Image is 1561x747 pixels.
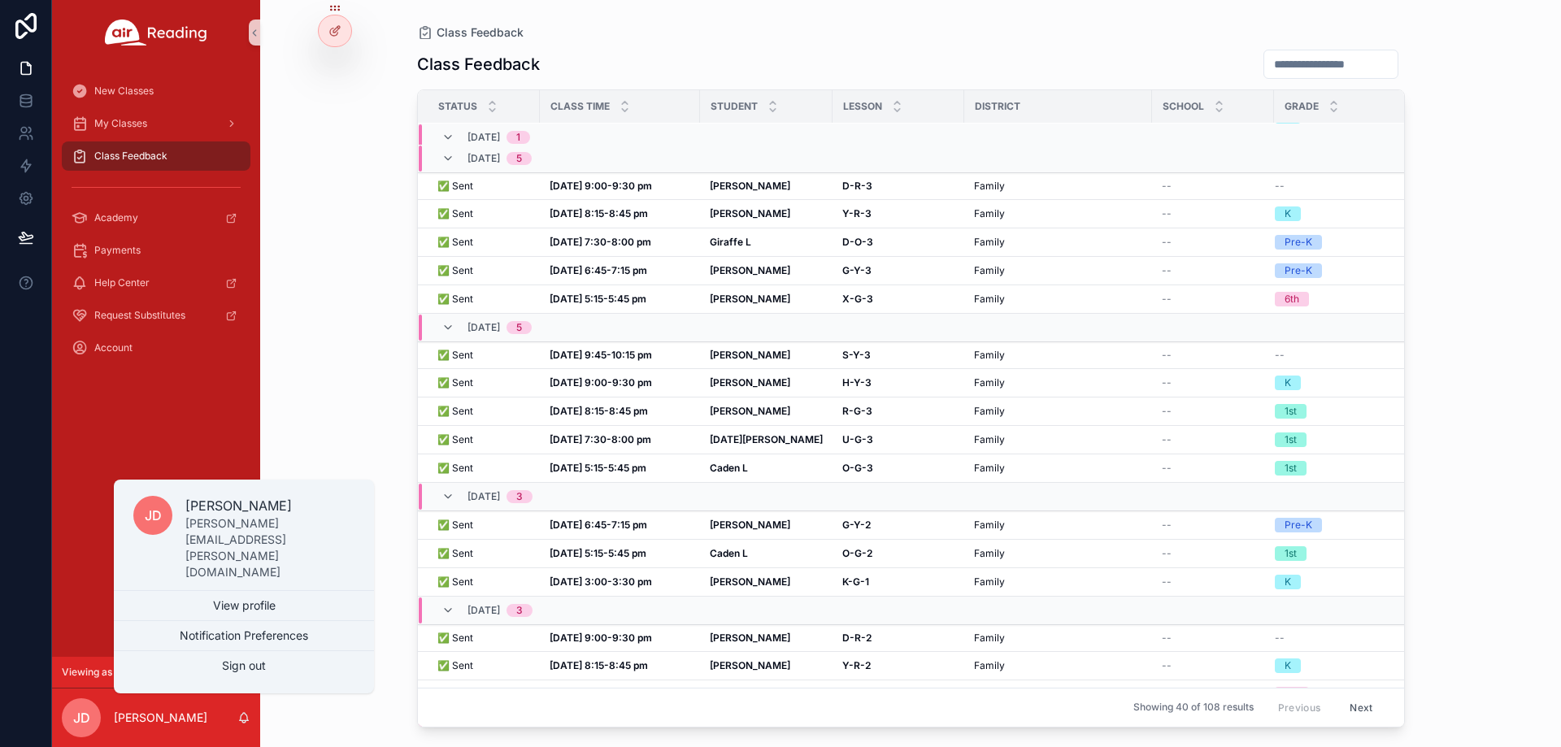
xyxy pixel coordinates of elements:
[974,349,1005,362] span: Family
[1285,461,1297,476] div: 1st
[550,293,646,305] strong: [DATE] 5:15-5:45 pm
[62,236,250,265] a: Payments
[710,632,790,644] strong: [PERSON_NAME]
[62,203,250,232] a: Academy
[842,659,871,671] strong: Y-R-2
[437,236,473,249] span: ✅ Sent
[52,65,260,384] div: scrollable content
[1285,658,1291,673] div: K
[550,264,647,276] strong: [DATE] 6:45-7:15 pm
[1162,349,1172,362] span: --
[62,76,250,106] a: New Classes
[1275,518,1414,532] a: Pre-K
[974,293,1142,306] a: Family
[974,264,1142,277] a: Family
[550,264,690,277] a: [DATE] 6:45-7:15 pm
[437,264,530,277] a: ✅ Sent
[467,131,500,144] span: [DATE]
[1275,349,1414,362] a: --
[550,236,651,248] strong: [DATE] 7:30-8:00 pm
[437,24,524,41] span: Class Feedback
[550,376,652,389] strong: [DATE] 9:00-9:30 pm
[1162,264,1172,277] span: --
[114,591,374,620] a: View profile
[1163,100,1204,113] span: School
[974,236,1005,249] span: Family
[94,117,147,130] span: My Classes
[550,180,690,193] a: [DATE] 9:00-9:30 pm
[1285,376,1291,390] div: K
[842,575,869,588] strong: K-G-1
[550,547,690,560] a: [DATE] 5:15-5:45 pm
[437,575,530,588] a: ✅ Sent
[185,515,354,580] p: [PERSON_NAME][EMAIL_ADDRESS][PERSON_NAME][DOMAIN_NAME]
[842,632,872,644] strong: D-R-2
[1162,236,1172,249] span: --
[1285,235,1312,250] div: Pre-K
[710,264,823,277] a: [PERSON_NAME]
[974,433,1142,446] a: Family
[550,575,690,588] a: [DATE] 3:00-3:30 pm
[437,519,473,532] span: ✅ Sent
[1162,236,1264,249] a: --
[842,264,872,276] strong: G-Y-3
[437,180,473,193] span: ✅ Sent
[62,268,250,297] a: Help Center
[710,376,823,389] a: [PERSON_NAME]
[710,659,823,672] a: [PERSON_NAME]
[437,236,530,249] a: ✅ Sent
[62,666,149,679] span: Viewing as Joanna
[1162,349,1264,362] a: --
[1285,546,1297,561] div: 1st
[1162,180,1264,193] a: --
[550,659,690,672] a: [DATE] 8:15-8:45 pm
[1275,432,1414,447] a: 1st
[710,376,790,389] strong: [PERSON_NAME]
[1285,432,1297,447] div: 1st
[842,547,954,560] a: O-G-2
[974,207,1005,220] span: Family
[437,659,473,672] span: ✅ Sent
[550,207,648,219] strong: [DATE] 8:15-8:45 pm
[437,462,530,475] a: ✅ Sent
[438,100,477,113] span: Status
[842,376,954,389] a: H-Y-3
[550,462,690,475] a: [DATE] 5:15-5:45 pm
[1162,547,1172,560] span: --
[710,462,823,475] a: Caden L
[62,109,250,138] a: My Classes
[1162,462,1264,475] a: --
[1162,462,1172,475] span: --
[94,276,150,289] span: Help Center
[710,405,790,417] strong: [PERSON_NAME]
[437,405,473,418] span: ✅ Sent
[710,264,790,276] strong: [PERSON_NAME]
[842,293,954,306] a: X-G-3
[842,236,873,248] strong: D-O-3
[94,244,141,257] span: Payments
[974,236,1142,249] a: Family
[1133,701,1254,714] span: Showing 40 of 108 results
[710,293,790,305] strong: [PERSON_NAME]
[1162,519,1264,532] a: --
[550,575,652,588] strong: [DATE] 3:00-3:30 pm
[842,433,954,446] a: U-G-3
[974,659,1142,672] a: Family
[842,180,954,193] a: D-R-3
[842,462,873,474] strong: O-G-3
[550,659,648,671] strong: [DATE] 8:15-8:45 pm
[94,341,133,354] span: Account
[710,632,823,645] a: [PERSON_NAME]
[1162,659,1264,672] a: --
[550,293,690,306] a: [DATE] 5:15-5:45 pm
[974,575,1142,588] a: Family
[94,211,138,224] span: Academy
[550,349,690,362] a: [DATE] 9:45-10:15 pm
[1285,292,1299,306] div: 6th
[1275,263,1414,278] a: Pre-K
[710,236,751,248] strong: Giraffe L
[437,405,530,418] a: ✅ Sent
[710,349,823,362] a: [PERSON_NAME]
[974,547,1005,560] span: Family
[842,376,872,389] strong: H-Y-3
